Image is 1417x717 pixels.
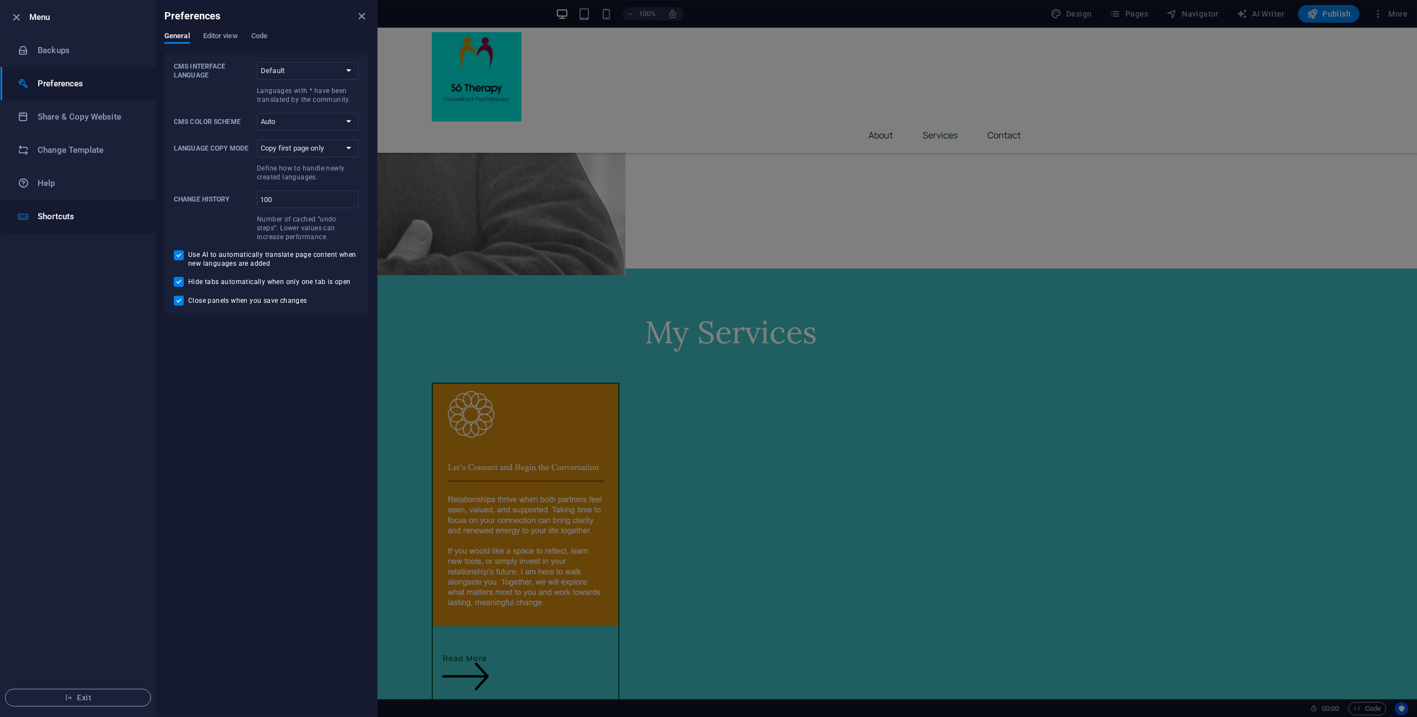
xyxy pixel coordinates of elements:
[355,9,368,23] button: close
[164,9,221,23] h6: Preferences
[251,29,267,45] span: Code
[174,117,252,126] p: CMS Color Scheme
[164,32,368,53] div: Preferences
[174,144,252,153] p: Language Copy Mode
[257,86,359,104] p: Languages with * have been translated by the community.
[188,277,351,286] span: Hide tabs automatically when only one tab is open
[164,29,190,45] span: General
[257,62,359,80] select: CMS Interface LanguageLanguages with * have been translated by the community.
[38,44,140,57] h6: Backups
[257,113,359,131] select: CMS Color Scheme
[174,195,252,204] p: Change history
[397,623,445,677] a: Read More
[38,177,140,190] h6: Help
[14,693,142,702] span: Exit
[38,77,140,90] h6: Preferences
[38,110,140,123] h6: Share & Copy Website
[38,210,140,223] h6: Shortcuts
[1,167,156,200] a: Help
[257,190,359,208] input: Change historyNumber of cached “undo steps”. Lower values can increase performance.
[188,296,307,305] span: Close panels when you save changes
[29,11,147,24] h6: Menu
[174,62,252,80] p: CMS Interface Language
[257,215,359,241] p: Number of cached “undo steps”. Lower values can increase performance.
[188,250,359,268] span: Use AI to automatically translate page content when new languages are added
[203,29,238,45] span: Editor view
[257,140,359,157] select: Language Copy ModeDefine how to handle newly created languages.
[38,143,140,157] h6: Change Template
[5,689,151,706] button: Exit
[257,164,359,182] p: Define how to handle newly created languages.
